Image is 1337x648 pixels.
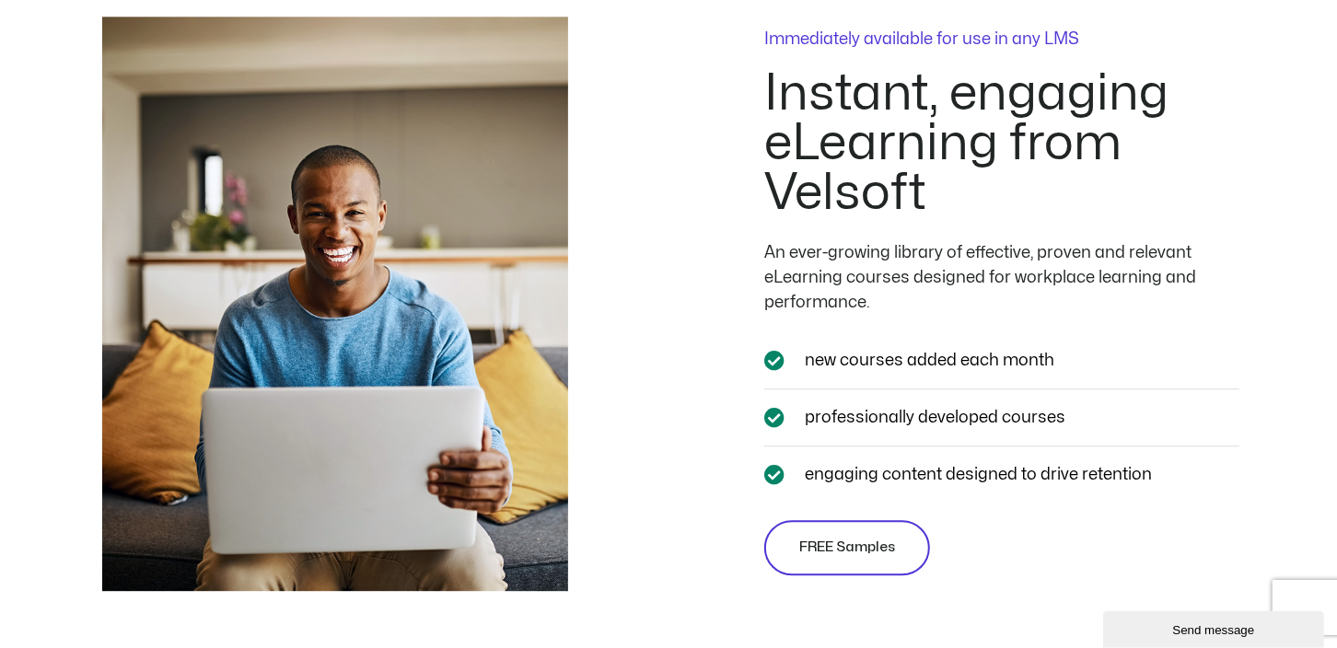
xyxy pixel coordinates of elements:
h2: Instant, engaging eLearning from Velsoft [764,69,1239,218]
span: professionally developed courses [801,405,1066,430]
span: new courses added each month [801,348,1055,373]
p: Immediately available for use in any LMS [764,31,1239,48]
span: FREE Samples [799,537,895,559]
div: An ever-growing library of effective, proven and relevant eLearning courses designed for workplac... [764,240,1206,315]
a: FREE Samples [764,520,930,575]
iframe: chat widget [1103,607,1328,648]
span: engaging content designed to drive retention [801,462,1153,487]
img: Man smiling holding a computer [102,17,568,591]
